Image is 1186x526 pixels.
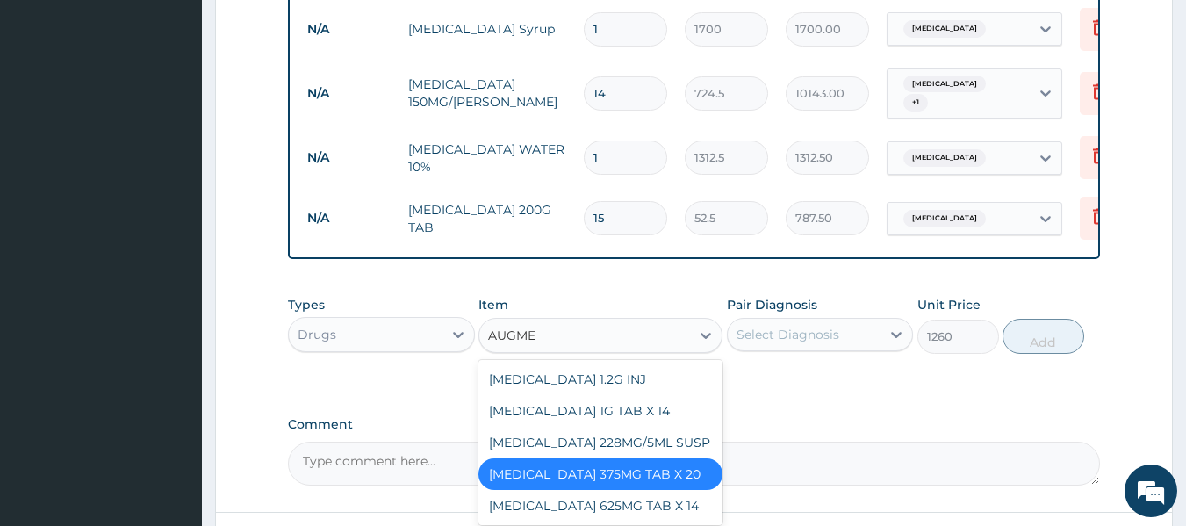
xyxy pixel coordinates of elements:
[91,98,295,121] div: Chat with us now
[1003,319,1084,354] button: Add
[32,88,71,132] img: d_794563401_company_1708531726252_794563401
[903,210,986,227] span: [MEDICAL_DATA]
[399,132,575,184] td: [MEDICAL_DATA] WATER 10%
[288,298,325,313] label: Types
[478,490,722,522] div: [MEDICAL_DATA] 625MG TAB X 14
[102,154,242,331] span: We're online!
[917,296,981,313] label: Unit Price
[478,458,722,490] div: [MEDICAL_DATA] 375MG TAB X 20
[298,202,399,234] td: N/A
[399,192,575,245] td: [MEDICAL_DATA] 200G TAB
[478,427,722,458] div: [MEDICAL_DATA] 228MG/5ML SUSP
[288,417,1101,432] label: Comment
[903,94,928,112] span: + 1
[737,326,839,343] div: Select Diagnosis
[298,13,399,46] td: N/A
[298,141,399,174] td: N/A
[298,326,336,343] div: Drugs
[478,296,508,313] label: Item
[903,149,986,167] span: [MEDICAL_DATA]
[727,296,817,313] label: Pair Diagnosis
[478,364,722,395] div: [MEDICAL_DATA] 1.2G INJ
[298,77,399,110] td: N/A
[903,76,986,93] span: [MEDICAL_DATA]
[478,395,722,427] div: [MEDICAL_DATA] 1G TAB X 14
[399,11,575,47] td: [MEDICAL_DATA] Syrup
[288,9,330,51] div: Minimize live chat window
[9,344,334,406] textarea: Type your message and hit 'Enter'
[399,67,575,119] td: [MEDICAL_DATA] 150MG/[PERSON_NAME]
[903,20,986,38] span: [MEDICAL_DATA]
